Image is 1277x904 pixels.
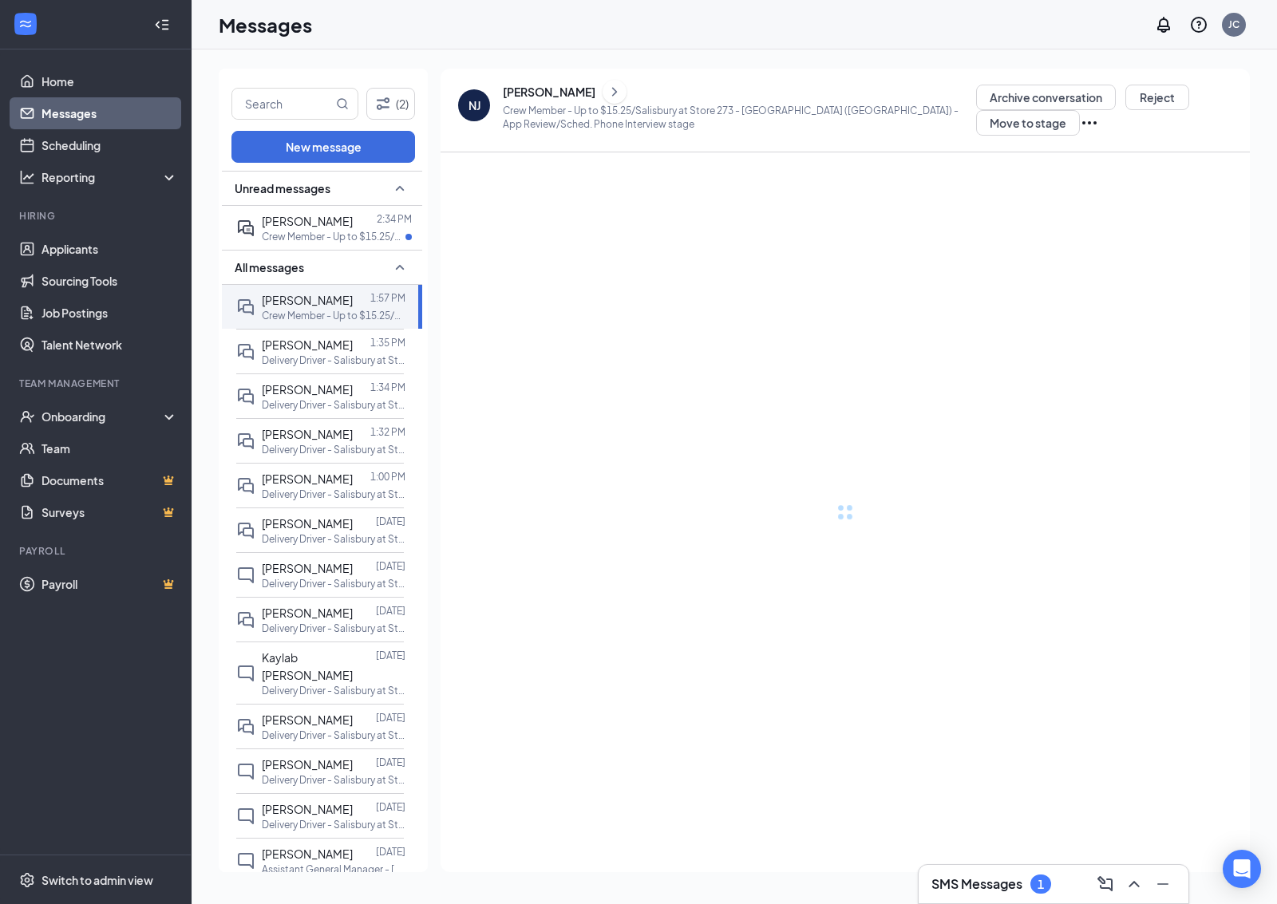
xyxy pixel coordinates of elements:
[503,84,595,100] div: [PERSON_NAME]
[262,309,405,322] p: Crew Member - Up to $15.25/Salisbury at Store 273 - [GEOGRAPHIC_DATA] ([GEOGRAPHIC_DATA])
[42,297,178,329] a: Job Postings
[376,649,405,662] p: [DATE]
[376,515,405,528] p: [DATE]
[1154,15,1173,34] svg: Notifications
[1228,18,1239,31] div: JC
[503,104,976,131] p: Crew Member - Up to $15.25/Salisbury at Store 273 - [GEOGRAPHIC_DATA] ([GEOGRAPHIC_DATA]) - App R...
[262,472,353,486] span: [PERSON_NAME]
[236,432,255,451] svg: DoubleChat
[236,610,255,630] svg: DoubleChat
[1189,15,1208,34] svg: QuestionInfo
[236,762,255,781] svg: ChatInactive
[376,559,405,573] p: [DATE]
[370,470,405,484] p: 1:00 PM
[42,409,164,424] div: Onboarding
[236,807,255,826] svg: ChatInactive
[262,818,405,831] p: Delivery Driver - Salisbury at Store [STREET_ADDRESS])
[19,409,35,424] svg: UserCheck
[42,872,153,888] div: Switch to admin view
[262,650,353,682] span: Kaylab [PERSON_NAME]
[370,336,405,349] p: 1:35 PM
[19,544,175,558] div: Payroll
[236,298,255,317] svg: DoubleChat
[236,566,255,585] svg: ChatInactive
[376,604,405,618] p: [DATE]
[42,464,178,496] a: DocumentsCrown
[468,97,480,113] div: NJ
[336,97,349,110] svg: MagnifyingGlass
[42,329,178,361] a: Talent Network
[366,88,415,120] button: Filter (2)
[976,85,1116,110] button: Archive conversation
[236,476,255,495] svg: DoubleChat
[262,353,405,367] p: Delivery Driver - Salisbury at Store [STREET_ADDRESS])
[1223,850,1261,888] div: Open Intercom Messenger
[236,387,255,406] svg: DoubleChat
[236,521,255,540] svg: DoubleChat
[262,398,405,412] p: Delivery Driver - Salisbury at Store [STREET_ADDRESS])
[262,863,405,876] p: Assistant General Manager - [GEOGRAPHIC_DATA] at Store [STREET_ADDRESS]
[262,516,353,531] span: [PERSON_NAME]
[376,800,405,814] p: [DATE]
[262,622,405,635] p: Delivery Driver - Salisbury at Store [STREET_ADDRESS])
[1121,871,1147,897] button: ChevronUp
[1080,113,1099,132] svg: Ellipses
[376,756,405,769] p: [DATE]
[370,425,405,439] p: 1:32 PM
[262,443,405,456] p: Delivery Driver - Salisbury at Store [STREET_ADDRESS])
[262,757,353,772] span: [PERSON_NAME]
[374,94,393,113] svg: Filter
[931,875,1022,893] h3: SMS Messages
[1150,871,1176,897] button: Minimize
[377,212,412,226] p: 2:34 PM
[262,847,353,861] span: [PERSON_NAME]
[262,214,353,228] span: [PERSON_NAME]
[262,773,405,787] p: Delivery Driver - Salisbury at Store [STREET_ADDRESS])
[236,851,255,870] svg: ChatInactive
[235,259,304,275] span: All messages
[262,382,353,397] span: [PERSON_NAME]
[1038,878,1044,891] div: 1
[262,606,353,620] span: [PERSON_NAME]
[19,872,35,888] svg: Settings
[231,131,415,163] button: New message
[19,209,175,223] div: Hiring
[42,568,178,600] a: PayrollCrown
[390,179,409,198] svg: SmallChevronUp
[232,89,333,119] input: Search
[262,713,353,727] span: [PERSON_NAME]
[262,293,353,307] span: [PERSON_NAME]
[42,432,178,464] a: Team
[42,65,178,97] a: Home
[607,82,623,101] svg: ChevronRight
[262,338,353,352] span: [PERSON_NAME]
[262,230,405,243] p: Crew Member - Up to $15.25/Salisbury at Store 273 - [GEOGRAPHIC_DATA] ([GEOGRAPHIC_DATA])
[370,381,405,394] p: 1:34 PM
[1125,874,1144,894] svg: ChevronUp
[236,664,255,683] svg: ChatInactive
[42,97,178,129] a: Messages
[390,258,409,277] svg: SmallChevronUp
[1153,874,1172,894] svg: Minimize
[262,561,353,575] span: [PERSON_NAME]
[236,342,255,361] svg: DoubleChat
[42,129,178,161] a: Scheduling
[1093,871,1118,897] button: ComposeMessage
[262,532,405,546] p: Delivery Driver - Salisbury at Store [STREET_ADDRESS])
[262,684,405,697] p: Delivery Driver - Salisbury at Store [STREET_ADDRESS])
[42,496,178,528] a: SurveysCrown
[262,802,353,816] span: [PERSON_NAME]
[42,233,178,265] a: Applicants
[18,16,34,32] svg: WorkstreamLogo
[376,845,405,859] p: [DATE]
[42,169,179,185] div: Reporting
[19,169,35,185] svg: Analysis
[376,711,405,724] p: [DATE]
[235,180,330,196] span: Unread messages
[262,728,405,742] p: Delivery Driver - Salisbury at Store [STREET_ADDRESS])
[603,80,627,104] button: ChevronRight
[236,219,255,238] svg: ActiveDoubleChat
[219,11,312,38] h1: Messages
[19,377,175,390] div: Team Management
[42,265,178,297] a: Sourcing Tools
